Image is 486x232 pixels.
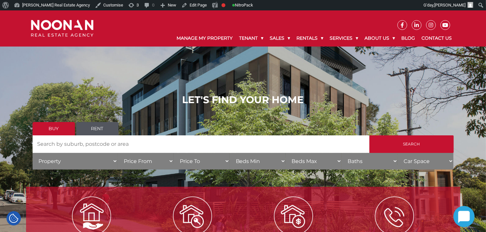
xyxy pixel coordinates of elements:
[418,30,455,47] a: Contact Us
[236,30,266,47] a: Tenant
[33,122,75,135] a: Buy
[222,3,225,7] div: Focus keyphrase not set
[361,30,398,47] a: About Us
[33,135,369,153] input: Search by suburb, postcode or area
[326,30,361,47] a: Services
[434,3,465,7] span: [PERSON_NAME]
[266,30,293,47] a: Sales
[76,122,119,135] a: Rent
[33,94,454,106] h1: LET'S FIND YOUR HOME
[293,30,326,47] a: Rentals
[173,30,236,47] a: Manage My Property
[369,135,454,153] input: Search
[31,20,93,37] img: Noonan Real Estate Agency
[7,211,21,225] div: Cookie Settings
[398,30,418,47] a: Blog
